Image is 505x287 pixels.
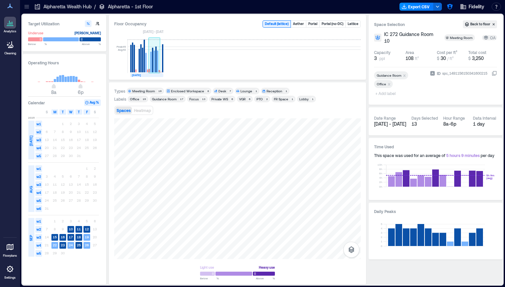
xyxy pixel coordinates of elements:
[2,37,18,57] a: Cleaning
[218,89,226,93] div: Desk
[381,240,382,243] tspan: 1
[377,73,401,78] div: Guidance Room
[290,97,294,101] div: 1
[379,176,382,179] tspan: 4h
[130,97,139,101] div: Office
[240,89,252,93] div: Lounge
[200,276,219,280] span: Below %
[133,107,152,114] button: Heatmap
[384,31,434,44] span: IC 272 Guidance Room 10
[399,3,434,11] button: Export CSV
[28,99,45,106] h3: Calendar
[306,21,319,27] button: Portal
[78,109,80,115] span: T
[94,3,96,10] p: /
[463,20,497,28] button: Back to floor
[51,89,56,95] span: 8a
[114,88,125,94] div: Types
[441,55,446,61] span: 30
[379,167,382,171] tspan: 8h
[381,227,382,230] tspan: 4
[374,55,377,62] span: 3
[374,208,497,215] h3: Daily Peaks
[28,30,43,36] div: Underuse
[35,173,42,180] span: w2
[84,99,101,106] button: Avg %
[444,34,479,41] button: Meeting Room
[69,235,73,239] text: 17
[28,116,35,120] span: 2025
[201,97,206,101] div: 13
[442,70,488,77] div: spc_1491156150341600215
[77,235,81,239] text: 18
[256,276,275,280] span: Above %
[200,264,214,271] div: Light use
[35,197,42,204] span: w5
[377,82,386,86] div: Office
[259,264,275,271] div: Heavy use
[35,226,42,233] span: w2
[82,42,101,46] span: Above %
[468,56,471,61] span: $
[379,172,382,175] tspan: 6h
[265,97,269,101] div: 2
[374,115,396,121] div: Date Range
[415,56,419,61] span: ft²
[299,97,309,101] div: Lobby
[74,30,101,36] div: [PERSON_NAME]
[69,227,73,231] text: 10
[108,3,153,10] p: Alpharetta - 1st Floor
[379,180,382,184] tspan: 2h
[28,235,34,241] span: SEP
[211,97,228,101] div: Private WS
[443,121,468,127] div: 8a - 6p
[257,97,263,101] div: PTO
[85,227,89,231] text: 12
[61,235,65,239] text: 16
[381,235,382,239] tspan: 2
[77,227,81,231] text: 11
[374,55,403,62] button: 3 ppl
[53,235,57,239] text: 15
[85,243,89,247] text: 26
[469,3,484,10] span: Fidelity
[374,21,463,28] h3: Space Selection
[379,185,382,188] tspan: 0h
[311,97,315,101] div: 1
[35,234,42,241] span: w3
[437,50,457,55] div: Cost per ft²
[411,121,438,127] div: 13
[77,243,81,247] text: 25
[4,29,16,33] p: Analytics
[35,129,42,135] span: w2
[230,97,234,101] div: 6
[411,115,438,121] div: Days Selected
[468,50,486,55] div: Total cost
[35,137,42,143] span: w3
[134,108,151,113] span: Heatmap
[35,189,42,196] span: w4
[483,35,496,40] div: OA
[61,243,65,247] text: 23
[1,239,19,260] a: Floorplans
[62,109,64,115] span: T
[114,20,257,28] div: Floor Occupancy
[35,205,42,212] span: w6
[206,89,210,93] div: 8
[346,21,360,27] button: Lattice
[28,59,101,66] h3: Operating Hours
[35,121,42,127] span: w1
[379,56,385,61] span: ppl
[43,3,92,10] p: Alpharetta Wealth Hub
[35,165,42,172] span: w1
[28,20,101,27] h3: Target Utilization
[114,96,126,102] div: Labels
[117,108,131,113] span: Spaces
[374,89,398,98] span: + Add label
[437,70,441,77] span: ID
[381,222,382,226] tspan: 5
[179,97,184,101] div: 17
[4,276,16,280] p: Settings
[46,109,48,115] span: S
[171,89,204,93] div: Enclosed Workspace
